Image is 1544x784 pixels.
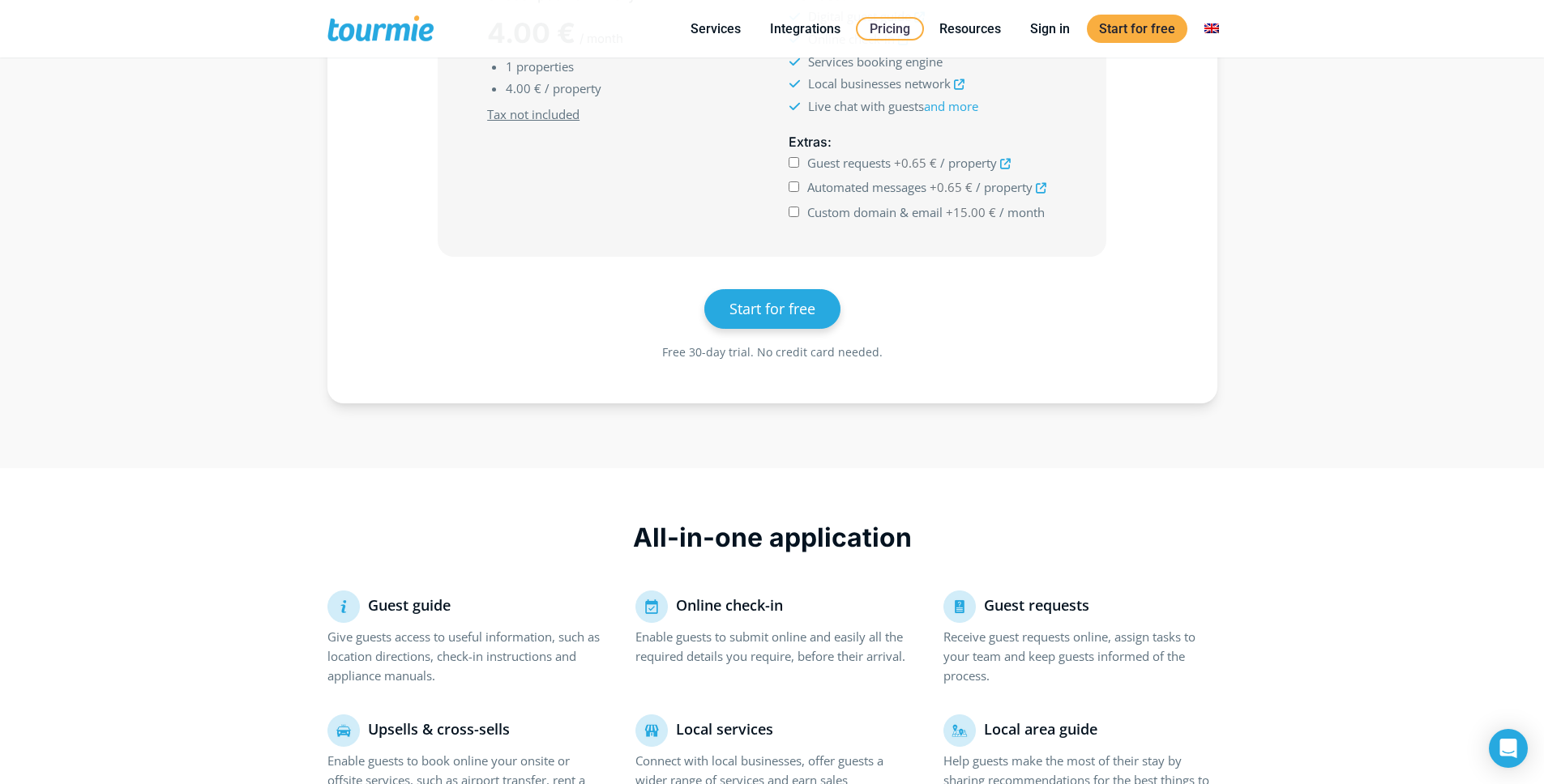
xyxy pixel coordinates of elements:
span: +0.65 € [894,155,937,171]
span: Guest requests [984,595,1089,615]
span: / month [999,204,1045,220]
a: Start for free [704,289,840,329]
p: Enable guests to submit online and easily all the required details you require, before their arri... [635,627,909,666]
span: Local area guide [984,719,1097,739]
a: Pricing [856,17,924,40]
a: Resources [927,19,1013,39]
span: Free 30-day trial. No credit card needed. [662,344,883,360]
div: Open Intercom Messenger [1489,729,1528,768]
a: and more [924,98,978,114]
span: / property [940,155,997,171]
span: Services booking engine [808,53,943,70]
h5: : [789,132,1056,152]
span: Custom domain & email [807,204,943,220]
span: Extras [789,134,828,150]
span: +0.65 € [930,179,973,195]
span: Local businesses network [808,75,951,92]
span: properties [516,58,574,75]
span: Automated messages [807,179,926,195]
span: / property [976,179,1033,195]
span: All-in-one application [633,522,912,553]
span: 1 [506,58,513,75]
span: 4.00 € [506,80,541,96]
span: Online check-in [676,595,783,615]
span: / property [545,80,601,96]
u: Tax not included [487,106,580,122]
p: Receive guest requests online, assign tasks to your team and keep guests informed of the process. [943,627,1217,685]
span: Guest requests [807,155,891,171]
a: Services [678,19,753,39]
span: Upsells & cross-sells [368,719,510,739]
span: Live chat with guests [808,98,978,114]
p: Give guests access to useful information, such as location directions, check-in instructions and ... [327,627,601,685]
a: Sign in [1018,19,1082,39]
a: Switch to [1192,19,1231,39]
span: Local services [676,719,773,739]
span: Start for free [729,299,815,318]
a: Start for free [1087,15,1187,43]
a: Integrations [758,19,853,39]
span: Guest guide [368,595,451,615]
span: +15.00 € [946,204,996,220]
